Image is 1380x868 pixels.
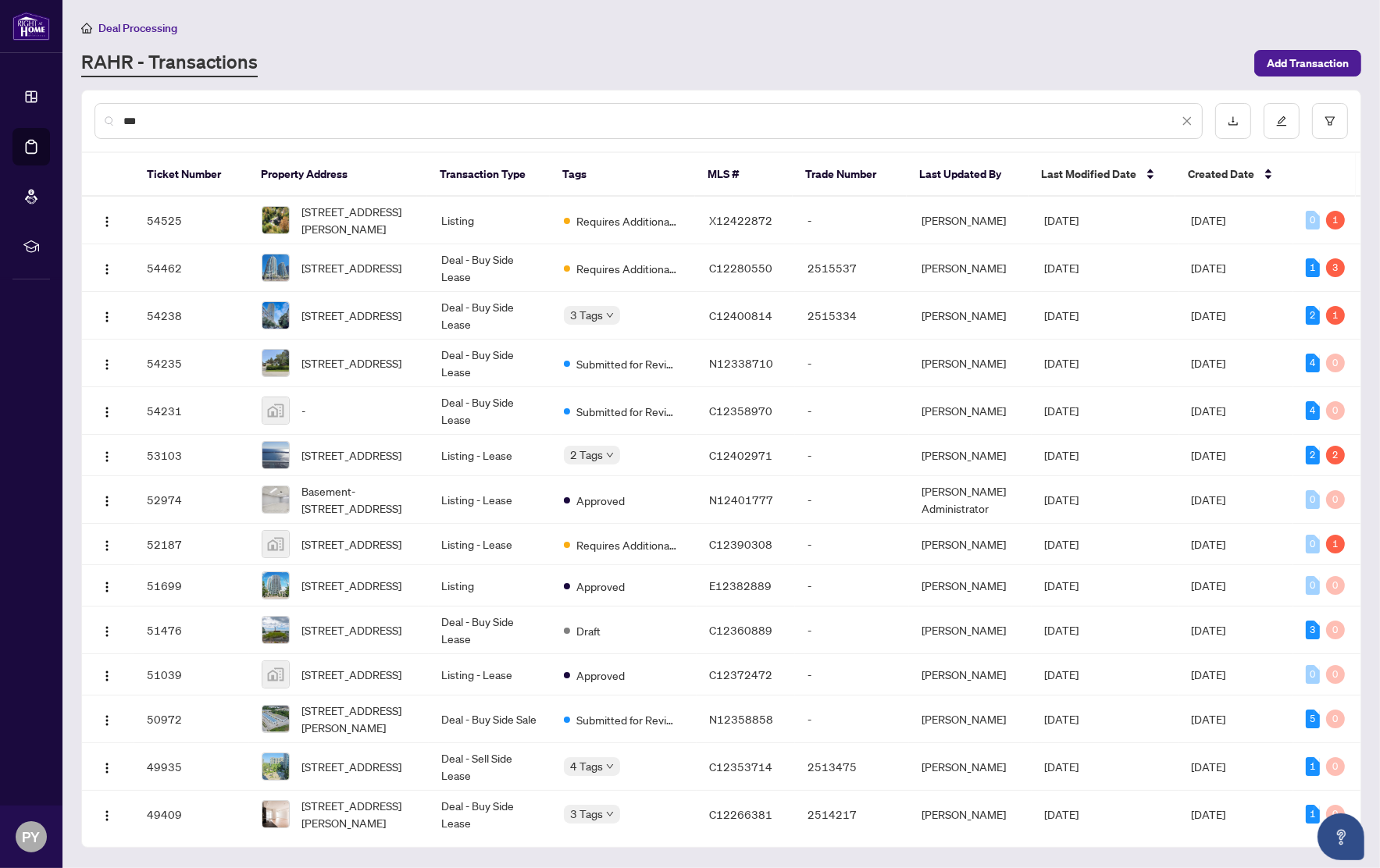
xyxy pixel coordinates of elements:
td: Deal - Buy Side Lease [429,791,551,838]
span: [DATE] [1192,807,1226,821]
td: [PERSON_NAME] [909,340,1032,387]
span: [DATE] [1192,667,1226,681]
span: Add Transaction [1267,51,1349,76]
div: 0 [1306,211,1320,229]
div: 1 [1306,258,1320,277]
td: Deal - Buy Side Lease [429,387,551,435]
td: [PERSON_NAME] [909,607,1032,654]
button: Logo [94,443,119,468]
td: Deal - Buy Side Lease [429,244,551,292]
span: C12353714 [709,759,772,774]
img: thumbnail-img [262,706,289,732]
span: [DATE] [1044,712,1079,726]
th: Ticket Number [134,153,248,197]
span: [DATE] [1192,537,1226,551]
th: Created Date [1175,153,1289,197]
td: 53103 [134,435,249,476]
span: [DATE] [1192,261,1226,275]
td: - [795,565,910,607]
button: edit [1264,103,1300,139]
td: [PERSON_NAME] [909,197,1032,244]
img: Logo [101,215,113,228]
a: RAHR - Transactions [81,49,258,77]
img: thumbnail-img [262,801,289,827]
img: thumbnail-img [262,302,289,329]
img: thumbnail-img [262,661,289,688]
span: C12390308 [709,537,772,551]
span: [STREET_ADDRESS] [302,354,402,372]
div: 0 [1326,490,1345,509]
td: [PERSON_NAME] [909,743,1032,791]
td: 54462 [134,244,249,292]
button: Logo [94,303,119,328]
img: Logo [101,450,113,463]
img: thumbnail-img [262,486,289,513]
img: Logo [101,581,113,593]
span: [DATE] [1192,578,1226,592]
span: Submitted for Review [576,711,678,728]
span: C12358970 [709,404,772,418]
span: [DATE] [1044,308,1079,322]
td: Deal - Buy Side Lease [429,340,551,387]
div: 4 [1306,401,1320,420]
td: [PERSON_NAME] Administrator [909,476,1032,524]
img: Logo [101,263,113,276]
span: Draft [576,622,601,639]
span: C12360889 [709,623,772,637]
td: [PERSON_NAME] [909,435,1032,476]
button: Logo [94,350,119,375]
td: Deal - Buy Side Lease [429,292,551,340]
td: - [795,524,910,565]
div: 2 [1306,306,1320,325]
td: - [795,435,910,476]
img: thumbnail-img [262,531,289,557]
button: Logo [94,662,119,687]
img: Logo [101,670,113,682]
span: [STREET_ADDRESS][PERSON_NAME] [302,203,416,237]
img: thumbnail-img [262,753,289,780]
td: - [795,387,910,435]
td: Listing - Lease [429,476,551,524]
div: 0 [1306,535,1320,553]
th: Property Address [248,153,428,197]
td: 54231 [134,387,249,435]
span: [DATE] [1044,623,1079,637]
span: 3 Tags [570,805,603,823]
div: 3 [1326,258,1345,277]
img: logo [12,12,50,41]
th: Last Modified Date [1029,153,1175,197]
img: thumbnail-img [262,572,289,599]
span: [DATE] [1192,759,1226,774]
span: Basement-[STREET_ADDRESS] [302,482,416,517]
img: Logo [101,539,113,552]
td: 2515334 [795,292,910,340]
span: down [606,311,614,319]
span: [DATE] [1044,807,1079,821]
th: Trade Number [793,153,907,197]
td: 2515537 [795,244,910,292]
span: down [606,763,614,770]
span: C12280550 [709,261,772,275]
td: - [795,476,910,524]
span: [STREET_ADDRESS] [302,446,402,464]
span: 2 Tags [570,446,603,464]
div: 2 [1306,446,1320,464]
div: 0 [1326,401,1345,420]
div: 0 [1326,710,1345,728]
img: thumbnail-img [262,207,289,233]
div: 1 [1306,757,1320,776]
td: 54238 [134,292,249,340]
img: thumbnail-img [262,617,289,643]
button: filter [1312,103,1348,139]
div: 0 [1306,576,1320,595]
td: 51039 [134,654,249,695]
div: 0 [1326,621,1345,639]
span: C12372472 [709,667,772,681]
td: [PERSON_NAME] [909,565,1032,607]
span: PY [23,826,41,848]
img: Logo [101,762,113,774]
td: [PERSON_NAME] [909,292,1032,340]
div: 1 [1326,306,1345,325]
span: N12401777 [709,493,773,507]
td: 49409 [134,791,249,838]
